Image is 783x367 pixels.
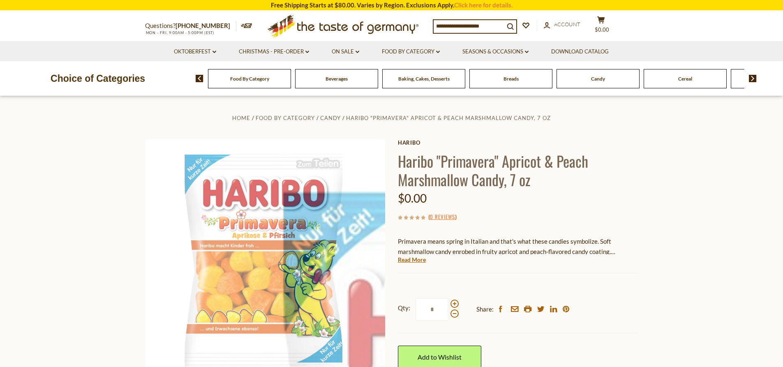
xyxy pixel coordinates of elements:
a: Haribo [398,139,638,146]
a: Read More [398,256,426,264]
span: ( ) [428,212,457,221]
h1: Haribo "Primavera" Apricot & Peach Marshmallow Candy, 7 oz [398,152,638,189]
span: $0.00 [595,26,609,33]
a: [PHONE_NUMBER] [176,22,230,29]
span: Account [554,21,580,28]
p: Primavera means spring in Italian and that's what these candies symbolize. Soft marshmallow candy... [398,236,638,257]
a: Food By Category [382,47,440,56]
a: Cereal [678,76,692,82]
a: 0 Reviews [430,212,455,222]
p: Questions? [145,21,236,31]
a: Baking, Cakes, Desserts [398,76,450,82]
a: Haribo "Primavera" Apricot & Peach Marshmallow Candy, 7 oz [346,115,551,121]
a: Beverages [326,76,348,82]
strong: Qty: [398,303,410,313]
a: Breads [504,76,519,82]
a: Candy [591,76,605,82]
a: Food By Category [230,76,269,82]
span: MON - FRI, 9:00AM - 5:00PM (EST) [145,30,215,35]
a: Seasons & Occasions [462,47,529,56]
a: Click here for details. [454,1,513,9]
a: Oktoberfest [174,47,216,56]
span: $0.00 [398,191,427,205]
a: Download Catalog [551,47,609,56]
button: $0.00 [589,16,614,37]
a: Account [544,20,580,29]
img: previous arrow [196,75,203,82]
a: On Sale [332,47,359,56]
a: Food By Category [256,115,315,121]
input: Qty: [416,298,449,321]
a: Candy [320,115,341,121]
span: Share: [476,304,494,314]
img: next arrow [749,75,757,82]
a: Home [232,115,250,121]
a: Christmas - PRE-ORDER [239,47,309,56]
